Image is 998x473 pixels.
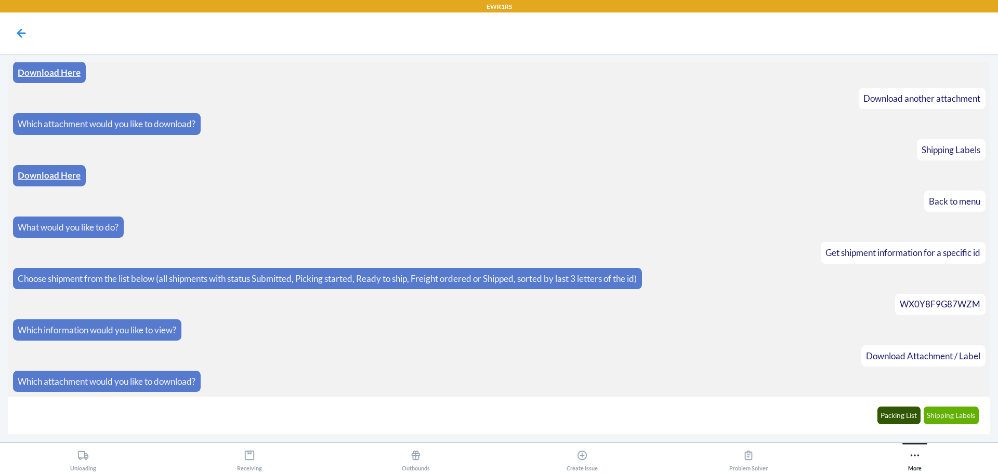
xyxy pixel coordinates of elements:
a: Download Here [18,170,81,181]
span: Get shipment information for a specific id [825,247,980,258]
button: Outbounds [333,443,499,471]
span: Download another attachment [863,93,980,104]
a: Download Here [18,67,81,78]
button: Problem Solver [665,443,832,471]
div: Receiving [237,445,262,471]
button: Packing List [877,407,921,424]
div: Problem Solver [729,445,768,471]
button: Receiving [166,443,333,471]
div: More [908,445,922,471]
button: More [832,443,998,471]
p: EWR1RS [487,2,512,11]
div: Create Issue [567,445,598,471]
span: WX0Y8F9G87WZM [900,299,980,309]
p: Which information would you like to view? [18,323,176,337]
p: What would you like to do? [18,221,119,234]
span: Shipping Labels [922,144,980,155]
p: Which attachment would you like to download? [18,117,195,131]
div: Unloading [70,445,96,471]
span: Download Attachment / Label [866,350,980,361]
span: Back to menu [929,196,980,207]
p: Choose shipment from the list below (all shipments with status Submitted, Picking started, Ready ... [18,272,637,286]
button: Create Issue [499,443,665,471]
p: Which attachment would you like to download? [18,375,195,388]
div: Outbounds [402,445,430,471]
button: Shipping Labels [924,407,979,424]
